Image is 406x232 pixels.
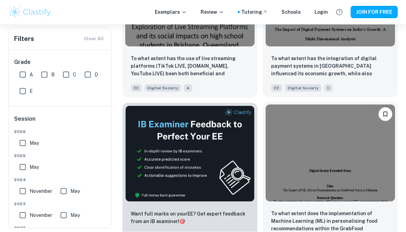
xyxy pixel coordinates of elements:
[281,9,301,16] a: Schools
[131,85,142,92] span: EE
[314,9,328,16] a: Login
[333,7,345,18] button: Help and Feedback
[73,71,76,79] span: C
[184,85,192,92] span: A
[8,5,52,19] img: Clastify logo
[14,34,34,44] h6: Filters
[95,71,98,79] span: D
[241,9,268,16] a: Tutoring
[271,85,282,92] span: EE
[14,115,106,129] h6: Session
[14,129,106,135] span: 2026
[155,9,187,16] p: Exemplars
[30,88,33,95] span: E
[51,71,55,79] span: B
[271,55,389,78] p: To what extent has the integration of digital payment systems in India influenced its economic gr...
[285,85,321,92] span: Digital Society
[131,55,249,78] p: To what extent has the use of live streaming platforms (TikTok LIVE, Twitch.tv, YouTube LIVE) bee...
[30,212,52,219] span: November
[14,177,106,183] span: 2024
[14,201,106,207] span: 2023
[351,6,398,19] button: JOIN FOR FREE
[14,58,106,67] h6: Grade
[71,212,80,219] span: May
[201,9,224,16] p: Review
[14,225,106,231] span: 2022
[324,85,333,92] span: C
[71,188,80,195] span: May
[378,108,392,121] button: Please log in to bookmark exemplars
[145,85,181,92] span: Digital Society
[30,164,39,171] span: May
[266,105,395,202] img: Digital Society EE example thumbnail: To what extent does the implementation o
[30,71,33,79] span: A
[125,106,255,202] img: Thumbnail
[131,210,249,225] p: Want full marks on your EE ? Get expert feedback from an IB examiner!
[179,219,185,224] span: 🎯
[14,153,106,159] span: 2025
[30,188,52,195] span: November
[30,140,39,147] span: May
